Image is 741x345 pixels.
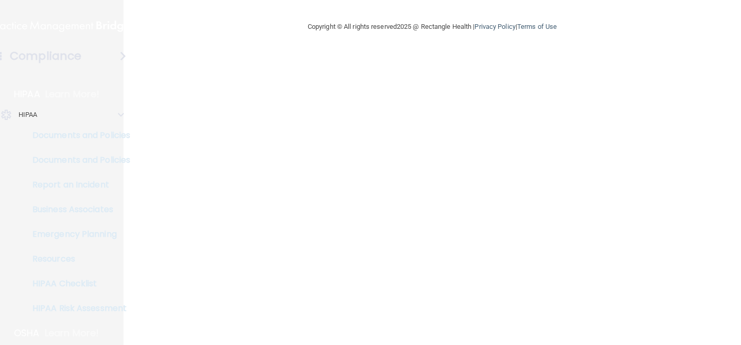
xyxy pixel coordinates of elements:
[244,10,620,43] div: Copyright © All rights reserved 2025 @ Rectangle Health | |
[14,88,40,100] p: HIPAA
[45,88,100,100] p: Learn More!
[19,109,38,121] p: HIPAA
[7,155,147,165] p: Documents and Policies
[474,23,515,30] a: Privacy Policy
[7,130,147,141] p: Documents and Policies
[45,327,99,339] p: Learn More!
[7,279,147,289] p: HIPAA Checklist
[7,180,147,190] p: Report an Incident
[7,229,147,239] p: Emergency Planning
[10,49,81,63] h4: Compliance
[7,254,147,264] p: Resources
[7,204,147,215] p: Business Associates
[517,23,557,30] a: Terms of Use
[14,327,40,339] p: OSHA
[7,303,147,314] p: HIPAA Risk Assessment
